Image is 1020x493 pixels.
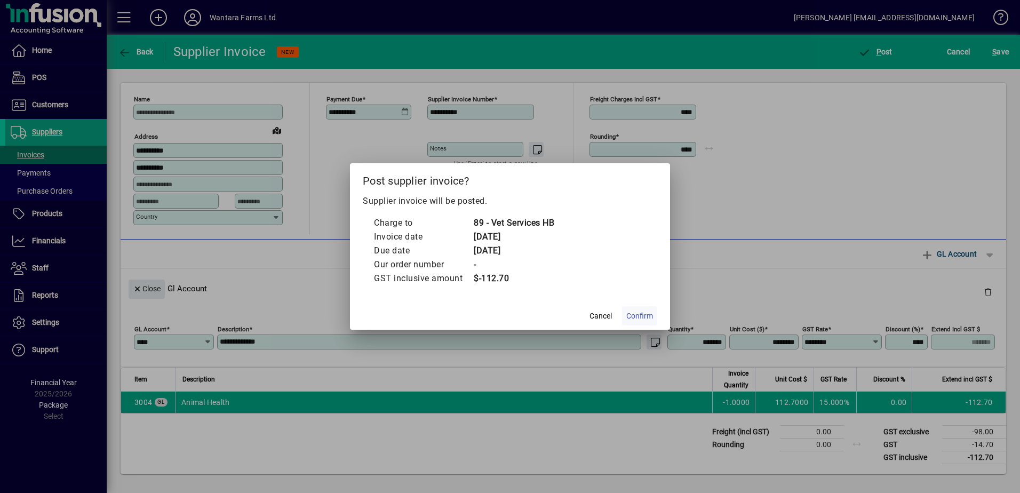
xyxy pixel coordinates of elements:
td: Due date [373,244,473,258]
button: Cancel [584,306,618,325]
p: Supplier invoice will be posted. [363,195,657,208]
td: [DATE] [473,244,554,258]
button: Confirm [622,306,657,325]
td: Invoice date [373,230,473,244]
span: Cancel [589,311,612,322]
span: Confirm [626,311,653,322]
td: [DATE] [473,230,554,244]
td: Our order number [373,258,473,272]
td: - [473,258,554,272]
td: $-112.70 [473,272,554,285]
td: Charge to [373,216,473,230]
td: 89 - Vet Services HB [473,216,554,230]
h2: Post supplier invoice? [350,163,670,194]
td: GST inclusive amount [373,272,473,285]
